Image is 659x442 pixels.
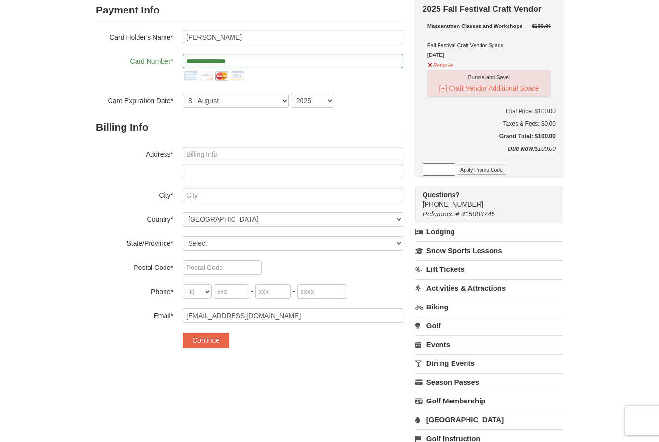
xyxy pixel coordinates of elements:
[96,118,403,137] h2: Billing Info
[183,30,403,44] input: Card Holder Name
[96,0,403,20] h2: Payment Info
[415,241,563,259] a: Snow Sports Lessons
[96,188,173,200] label: City*
[427,21,551,31] div: Massanutten Classes and Workshops
[415,354,563,372] a: Dining Events
[415,335,563,353] a: Events
[183,260,262,275] input: Postal Code
[251,287,254,295] span: -
[427,21,551,60] div: Fall Festival Craft Vendor Space [DATE]
[423,132,556,141] h5: Grand Total: $100.00
[96,54,173,66] label: Card Number*
[183,188,403,202] input: City
[198,68,214,84] img: discover.png
[415,298,563,316] a: Biking
[423,119,556,129] div: Taxes & Fees: $0.00
[423,107,556,116] h6: Total Price: $100.00
[415,260,563,278] a: Lift Tickets
[461,210,495,218] span: 415883745
[96,147,173,159] label: Address*
[427,58,453,70] button: Remove
[415,223,563,241] a: Lodging
[423,210,459,218] span: Reference #
[430,82,549,94] button: [+] Craft Vendor Additional Space
[423,190,546,208] span: [PHONE_NUMBER]
[457,164,506,175] button: Apply Promo Code
[96,212,173,224] label: Country*
[415,373,563,391] a: Season Passes
[214,68,229,84] img: mastercard.png
[532,23,551,29] del: $100.00
[96,308,173,321] label: Email*
[96,260,173,272] label: Postal Code*
[415,392,563,410] a: Golf Membership
[508,146,535,152] strong: Due Now:
[183,333,229,348] button: Continue
[415,279,563,297] a: Activities & Attractions
[183,68,198,84] img: amex.png
[96,284,173,296] label: Phone*
[297,284,347,299] input: xxxx
[96,30,173,42] label: Card Holder's Name*
[293,287,295,295] span: -
[183,147,403,161] input: Billing Info
[183,308,403,323] input: Email
[96,236,173,248] label: State/Province*
[96,94,173,106] label: Card Expiration Date*
[423,191,460,199] strong: Questions?
[430,72,549,82] div: Bundle and Save!
[415,411,563,429] a: [GEOGRAPHIC_DATA]
[423,144,556,163] div: $100.00
[229,68,245,84] img: visa.png
[255,284,291,299] input: xxx
[415,317,563,335] a: Golf
[423,4,542,13] strong: 2025 Fall Festival Craft Vendor
[214,284,249,299] input: xxx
